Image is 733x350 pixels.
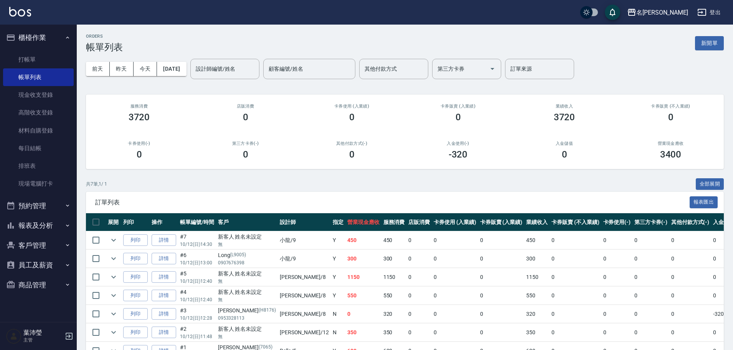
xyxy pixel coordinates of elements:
td: 0 [669,268,712,286]
th: 卡券販賣 (入業績) [478,213,525,231]
td: 320 [524,305,550,323]
td: 0 [601,231,633,249]
button: 列印 [123,308,148,320]
h3: -320 [449,149,468,160]
td: 0 [406,287,432,305]
button: 員工及薪資 [3,255,74,275]
td: 0 [601,323,633,342]
h3: 0 [349,112,355,123]
td: #4 [178,287,216,305]
td: Y [331,268,345,286]
td: Y [331,287,345,305]
a: 帳單列表 [3,68,74,86]
div: 新客人 姓名未設定 [218,325,276,333]
td: 550 [381,287,407,305]
a: 詳情 [152,253,176,265]
th: 卡券使用(-) [601,213,633,231]
td: 350 [345,323,381,342]
p: 無 [218,241,276,248]
a: 詳情 [152,290,176,302]
h2: 卡券使用(-) [95,141,183,146]
p: 無 [218,296,276,303]
td: 0 [550,323,601,342]
td: N [331,305,345,323]
th: 服務消費 [381,213,407,231]
button: expand row [108,271,119,283]
th: 卡券使用 (入業績) [432,213,478,231]
a: 打帳單 [3,51,74,68]
button: 列印 [123,271,148,283]
td: 0 [432,323,478,342]
th: 列印 [121,213,150,231]
td: [PERSON_NAME] /8 [278,268,331,286]
td: 300 [345,250,381,268]
p: 主管 [23,337,63,343]
td: 小龍 /9 [278,250,331,268]
td: 小龍 /9 [278,231,331,249]
h2: 其他付款方式(-) [308,141,396,146]
th: 客戶 [216,213,278,231]
td: 0 [601,268,633,286]
th: 其他付款方式(-) [669,213,712,231]
td: [PERSON_NAME] /12 [278,323,331,342]
p: (H8176) [259,307,276,315]
td: 0 [601,305,633,323]
td: 450 [345,231,381,249]
td: 350 [381,323,407,342]
span: 訂單列表 [95,199,690,206]
button: expand row [108,308,119,320]
a: 詳情 [152,308,176,320]
button: 列印 [123,234,148,246]
td: #6 [178,250,216,268]
td: 450 [524,231,550,249]
h3: 3720 [554,112,575,123]
td: 0 [406,268,432,286]
button: 名[PERSON_NAME] [624,5,691,20]
th: 設計師 [278,213,331,231]
th: 營業現金應收 [345,213,381,231]
button: [DATE] [157,62,186,76]
button: 登出 [694,5,724,20]
a: 每日結帳 [3,139,74,157]
td: 320 [381,305,407,323]
a: 報表匯出 [690,198,718,206]
td: 0 [632,287,669,305]
p: 10/12 (日) 12:40 [180,278,214,285]
th: 店販消費 [406,213,432,231]
td: #7 [178,231,216,249]
td: 550 [524,287,550,305]
td: 0 [669,231,712,249]
h3: 3720 [129,112,150,123]
th: 指定 [331,213,345,231]
th: 業績收入 [524,213,550,231]
h2: 業績收入 [520,104,608,109]
td: 350 [524,323,550,342]
button: 客戶管理 [3,236,74,255]
td: 0 [478,250,525,268]
td: Y [331,250,345,268]
p: 共 7 筆, 1 / 1 [86,181,107,187]
p: 10/12 (日) 12:28 [180,315,214,322]
button: Open [486,63,499,75]
td: 300 [381,250,407,268]
td: 0 [632,323,669,342]
h3: 0 [137,149,142,160]
p: 0953328113 [218,315,276,322]
a: 詳情 [152,327,176,338]
h2: 入金儲值 [520,141,608,146]
td: 0 [478,231,525,249]
h3: 0 [349,149,355,160]
p: 10/12 (日) 14:30 [180,241,214,248]
h2: 店販消費 [201,104,289,109]
td: 0 [406,231,432,249]
div: Long [218,251,276,259]
td: 0 [550,250,601,268]
a: 詳情 [152,234,176,246]
button: 報表匯出 [690,196,718,208]
button: 列印 [123,327,148,338]
div: 新客人 姓名未設定 [218,288,276,296]
a: 材料自購登錄 [3,122,74,139]
p: 0907676398 [218,259,276,266]
td: 0 [478,268,525,286]
td: 0 [432,268,478,286]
